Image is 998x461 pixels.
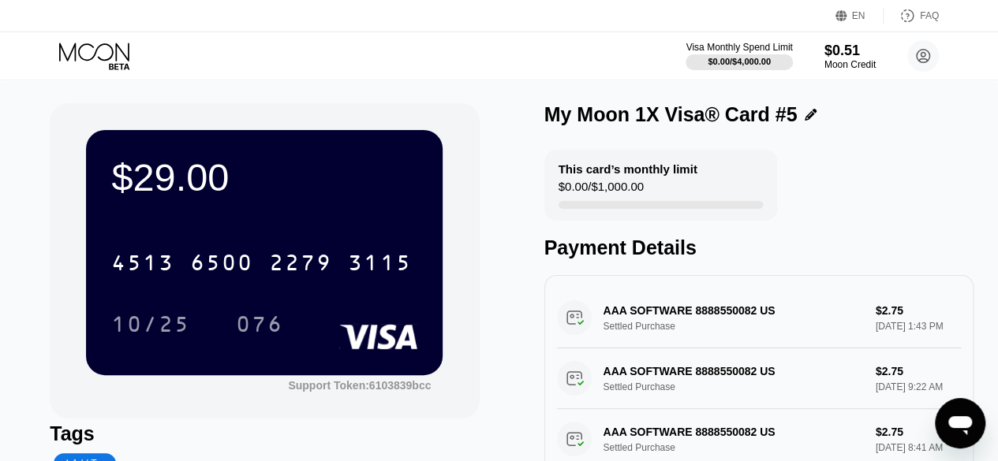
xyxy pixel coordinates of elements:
div: 6500 [190,252,253,277]
div: Payment Details [544,236,974,259]
div: 076 [236,314,283,339]
div: Tags [50,422,479,445]
div: 10/25 [99,304,202,344]
div: This card’s monthly limit [559,162,697,176]
div: 10/25 [111,314,190,339]
div: 4513650022793115 [102,243,421,282]
div: $0.51 [824,43,876,59]
div: EN [852,10,865,21]
div: Visa Monthly Spend Limit$0.00/$4,000.00 [686,42,792,70]
div: Support Token:6103839bcc [288,379,431,392]
div: My Moon 1X Visa® Card #5 [544,103,798,126]
div: 3115 [348,252,411,277]
div: Support Token: 6103839bcc [288,379,431,392]
div: FAQ [884,8,939,24]
div: $0.00 / $1,000.00 [559,180,644,201]
div: $29.00 [111,155,417,199]
div: 2279 [269,252,332,277]
div: EN [835,8,884,24]
div: $0.51Moon Credit [824,43,876,70]
div: $0.00 / $4,000.00 [708,57,771,66]
div: Moon Credit [824,59,876,70]
div: 4513 [111,252,174,277]
iframe: Button to launch messaging window [935,398,985,448]
div: 076 [224,304,295,344]
div: Visa Monthly Spend Limit [686,42,792,53]
div: FAQ [920,10,939,21]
